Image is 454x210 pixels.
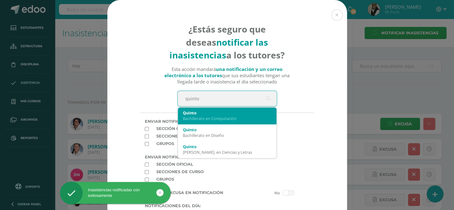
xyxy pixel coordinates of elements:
strong: una notificación y un correo electrónico a los tutores [164,66,282,78]
input: ¿Asistió? [145,162,149,167]
label: Notificaciones del día: [145,203,310,208]
label: Secciones de Curso [156,134,204,139]
label: Grupos [156,177,174,182]
label: Mostrar excusa en notificación [142,190,256,195]
input: ¿Asistió? [145,170,149,174]
div: Bachillerato en Diseño [183,132,271,138]
label: Secciones de curso [156,169,204,174]
strong: notificar las inasistencias [169,36,268,61]
input: ¿Asistió? [145,134,149,138]
input: ¿Asistió? [145,127,149,131]
input: ¿Asistió? [145,177,149,182]
label: Sección Oficial [156,126,193,131]
button: Close (Esc) [331,9,343,21]
span: ¿Estás seguro que deseas a los tutores? [169,23,285,61]
div: Quinto [183,110,271,116]
div: Quinto [183,144,271,149]
div: Bachillerato en Computación [183,116,271,121]
input: Busca un grado o nivel aquí... [178,91,277,106]
span: Esta acción mandará que sus estudiantes tengan una llegada tarde o inasistencia el día seleccionado [158,66,296,85]
div: Inasistencias notificadas con exitosamente [60,187,171,198]
div: Quinto [183,127,271,132]
label: Enviar notificación por llegadas tarde en: [145,119,310,124]
label: Sección oficial [156,162,193,167]
label: Enviar notificación por inasistencias en: [145,155,310,159]
div: [PERSON_NAME]. en Ciencias y Letras [183,149,271,155]
label: Grupos [156,141,174,146]
input: ¿Asistió? [145,142,149,146]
